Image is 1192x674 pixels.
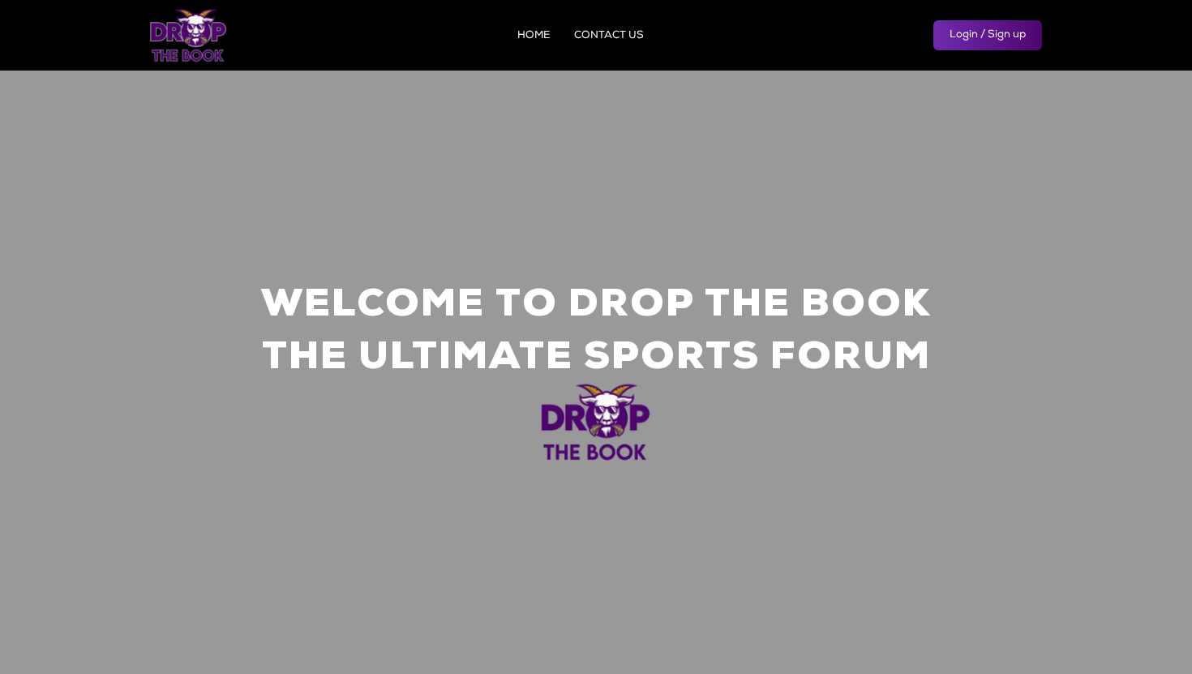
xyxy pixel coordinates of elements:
h1: The Ultimate Sports Forum [262,336,931,383]
img: logo.png [540,383,652,462]
a: HOME [517,31,550,41]
h1: Welcome to Drop the Book [261,283,932,330]
img: logo.png [150,8,227,62]
a: CONTACT US [574,31,644,41]
a: Login / Sign up [933,20,1042,50]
